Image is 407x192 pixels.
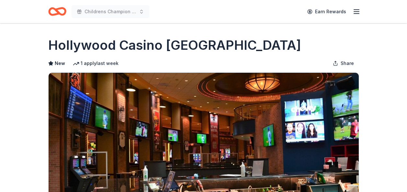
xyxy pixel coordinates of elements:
[341,59,354,67] span: Share
[72,5,149,18] button: Childrens Champion Gala
[328,57,359,70] button: Share
[48,4,66,19] a: Home
[48,36,301,54] h1: Hollywood Casino [GEOGRAPHIC_DATA]
[55,59,65,67] span: New
[85,8,136,16] span: Childrens Champion Gala
[73,59,119,67] div: 1 apply last week
[303,6,350,17] a: Earn Rewards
